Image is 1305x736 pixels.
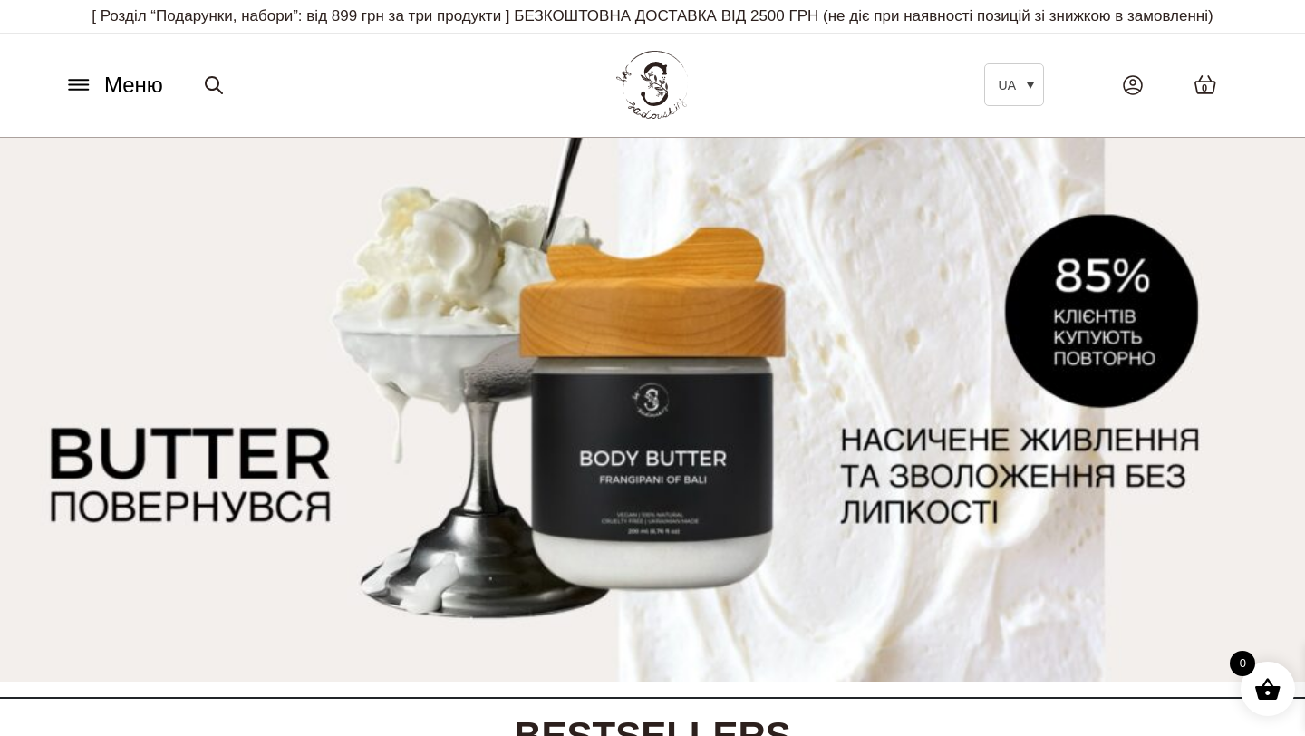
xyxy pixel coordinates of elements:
[616,51,689,119] img: BY SADOVSKIY
[1175,56,1235,113] a: 0
[1230,651,1255,676] span: 0
[1202,81,1207,96] span: 0
[104,69,163,102] span: Меню
[59,68,169,102] button: Меню
[999,78,1016,92] span: UA
[984,63,1044,106] a: UA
